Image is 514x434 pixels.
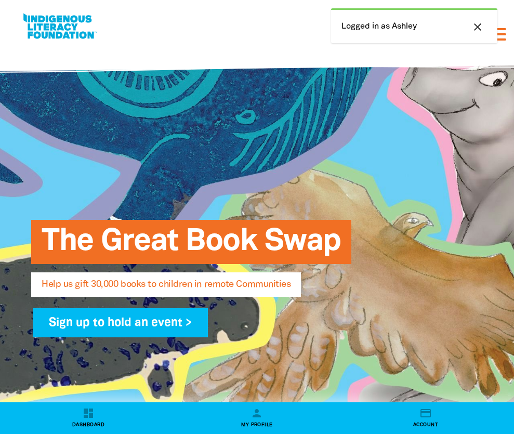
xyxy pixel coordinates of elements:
[251,407,263,419] i: person
[82,407,95,419] i: dashboard
[241,422,273,429] span: My Profile
[419,407,432,419] i: credit_card
[413,422,438,429] span: Account
[4,403,173,434] a: dashboardDashboard
[468,20,487,34] button: close
[72,422,104,429] span: Dashboard
[341,403,510,434] a: credit_cardAccount
[42,280,291,297] span: Help us gift 30,000 books to children in remote Communities
[173,403,341,434] a: personMy Profile
[42,228,341,264] span: The Great Book Swap
[33,308,208,337] a: Sign up to hold an event >
[331,8,497,43] div: Logged in as Ashley
[471,21,484,33] i: close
